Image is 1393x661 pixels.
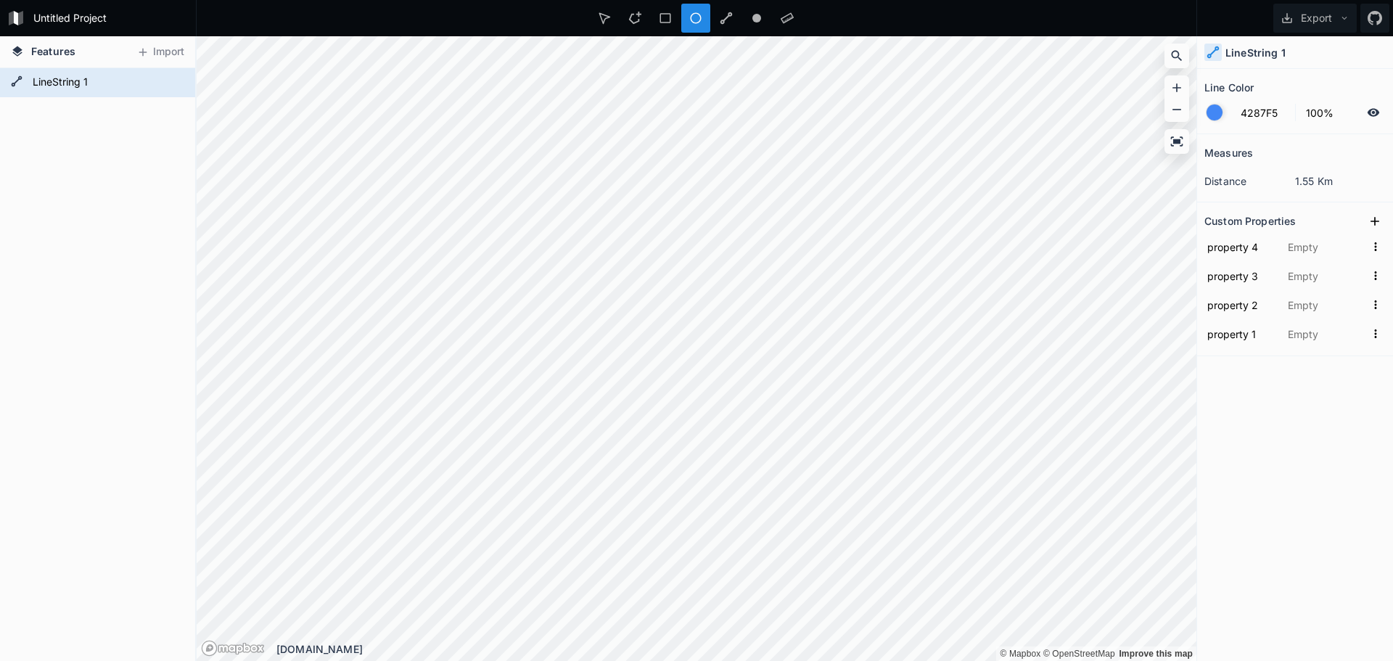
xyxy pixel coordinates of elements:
h2: Custom Properties [1204,210,1296,232]
dt: distance [1204,173,1295,189]
input: Empty [1285,236,1365,258]
input: Empty [1285,294,1365,316]
input: Empty [1285,265,1365,287]
h4: LineString 1 [1225,45,1286,60]
a: Mapbox logo [201,640,265,657]
input: Name [1204,294,1278,316]
input: Name [1204,323,1278,345]
button: Export [1273,4,1357,33]
dd: 1.55 Km [1295,173,1386,189]
input: Empty [1285,323,1365,345]
a: Map feedback [1119,649,1193,659]
input: Name [1204,265,1278,287]
button: Import [129,41,192,64]
span: Features [31,44,75,59]
a: Mapbox [1000,649,1040,659]
a: OpenStreetMap [1043,649,1115,659]
div: [DOMAIN_NAME] [276,641,1196,657]
h2: Measures [1204,141,1253,164]
input: Name [1204,236,1278,258]
h2: Line Color [1204,76,1254,99]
